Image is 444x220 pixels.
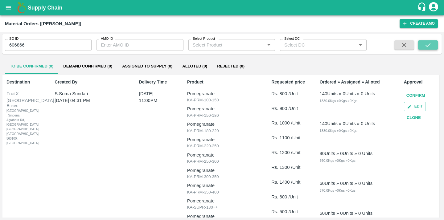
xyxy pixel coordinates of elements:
span: 760.0 Kgs » 0 Kgs » 0 Kgs [319,159,355,162]
button: Assigned to Supply (0) [117,59,177,74]
span: 1330.0 Kgs » 0 Kgs » 0 Kgs [319,129,357,132]
p: Rs. 1000 /Unit [271,120,305,126]
p: KA-PRM-150-180 [187,112,257,119]
p: Rs. 1200 /Unit [271,149,305,156]
p: Rs. 1400 /Unit [271,179,305,185]
a: Supply Chain [28,3,417,12]
div: 140 Units » 0 Units » 0 Units [319,90,375,97]
p: KA-PRM-250-300 [187,158,257,165]
input: Enter AMO ID [97,39,183,51]
p: Rs. 500 /Unit [271,208,305,215]
label: Select Product [193,36,215,41]
p: Pomegranate [187,152,257,158]
p: Pomegranate [187,213,257,220]
button: Open [356,41,364,49]
p: Ordered » Assigned » Alloted [319,79,389,85]
p: Pomegranate [187,121,257,128]
p: Pomegranate [187,182,257,189]
p: S.Soma Sundari [55,90,117,97]
div: 60 Units » 0 Units » 0 Units [319,180,372,187]
div: 140 Units » 0 Units » 0 Units [319,120,375,127]
p: Rs. 1100 /Unit [271,134,305,141]
label: SO ID [9,36,18,41]
p: Delivery Time [139,79,173,85]
div: 60 Units » 0 Units » 0 Units [319,210,372,217]
p: [DATE] 11:00PM [139,90,165,104]
p: KA-PRM-350-400 [187,189,257,195]
p: Pomegranate [187,198,257,204]
div: customer-support [417,2,428,13]
p: Destination [6,79,40,85]
span: 1330.0 Kgs » 0 Kgs » 0 Kgs [319,99,357,103]
input: Enter SO ID [5,39,92,51]
b: Supply Chain [28,5,62,11]
p: Pomegranate [187,105,257,112]
button: Clone [404,112,424,123]
p: Created By [55,79,124,85]
p: Rs. 1300 /Unit [271,164,305,171]
p: Requested price [271,79,305,85]
button: open drawer [1,1,15,15]
div: 80 Units » 0 Units » 0 Units [319,150,372,157]
p: [DATE] 04:31 PM [55,97,117,104]
button: To Be Confirmed (0) [5,59,58,74]
input: Select Product [190,41,263,49]
button: Edit [404,102,426,111]
p: Product [187,79,257,85]
button: Open [265,41,273,49]
p: KA-PRM-180-220 [187,128,257,134]
button: Alloted (0) [177,59,212,74]
img: logo [15,2,28,14]
p: Rs. 800 /Unit [271,90,305,97]
span: 570.0 Kgs » 0 Kgs » 0 Kgs [319,189,355,192]
p: KA-SUPR-180++ [187,204,257,210]
p: Pomegranate [187,90,257,97]
div: Material Orders ([PERSON_NAME]) [5,20,81,28]
button: Create AMO [400,19,438,28]
p: Rs. 600 /Unit [271,194,305,200]
button: Confirm [404,90,428,101]
p: KA-PRM-300-350 [187,174,257,180]
label: Select DC [284,36,300,41]
p: Rs. 900 /Unit [271,105,305,112]
p: Pomegranate [187,167,257,174]
button: Rejected (0) [212,59,249,74]
input: Select DC [282,41,347,49]
p: KA-PRM-100-150 [187,97,257,103]
p: Approval [404,79,438,85]
p: KA-PRM-220-250 [187,143,257,149]
button: Demand Confirmed (0) [58,59,117,74]
div: FruitX [GEOGRAPHIC_DATA] , Singena Agrahara Rd, [GEOGRAPHIC_DATA], [GEOGRAPHIC_DATA], [GEOGRAPHIC... [6,104,26,145]
label: AMO ID [101,36,113,41]
div: account of current user [428,1,439,14]
div: FruitX [GEOGRAPHIC_DATA] [6,90,39,104]
p: Pomegranate [187,136,257,143]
